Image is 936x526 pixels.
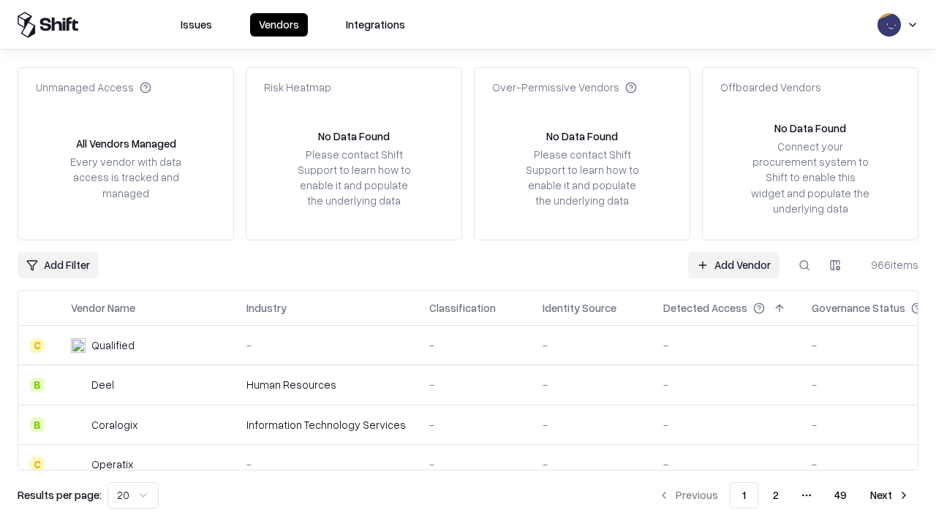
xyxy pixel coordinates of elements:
[30,457,45,471] div: C
[649,482,918,508] nav: pagination
[91,457,133,472] div: Operatix
[720,80,821,95] div: Offboarded Vendors
[543,300,616,316] div: Identity Source
[246,417,406,432] div: Information Technology Services
[543,338,640,353] div: -
[337,13,414,37] button: Integrations
[730,482,758,508] button: 1
[18,252,99,278] button: Add Filter
[71,457,86,471] img: Operatix
[30,338,45,353] div: C
[91,417,137,432] div: Coralogix
[429,300,496,316] div: Classification
[774,121,846,136] div: No Data Found
[492,80,637,95] div: Over-Permissive Vendors
[429,377,519,392] div: -
[71,378,86,392] img: Deel
[861,482,918,508] button: Next
[860,257,918,272] div: 966 items
[688,252,780,278] a: Add Vendor
[91,338,135,353] div: Qualified
[65,154,186,200] div: Every vendor with data access is tracked and managed
[293,147,415,209] div: Please contact Shift Support to learn how to enable it and populate the underlying data
[823,482,858,508] button: 49
[91,377,114,392] div: Deel
[30,378,45,392] div: B
[663,417,788,432] div: -
[546,129,618,144] div: No Data Found
[663,300,747,316] div: Detected Access
[250,13,308,37] button: Vendors
[246,338,406,353] div: -
[429,457,519,472] div: -
[264,80,331,95] div: Risk Heatmap
[36,80,151,95] div: Unmanaged Access
[30,417,45,432] div: B
[543,377,640,392] div: -
[543,417,640,432] div: -
[71,417,86,432] img: Coralogix
[246,457,406,472] div: -
[663,377,788,392] div: -
[18,487,102,503] p: Results per page:
[246,300,287,316] div: Industry
[429,417,519,432] div: -
[543,457,640,472] div: -
[76,136,176,151] div: All Vendors Managed
[71,338,86,353] img: Qualified
[172,13,221,37] button: Issues
[429,338,519,353] div: -
[71,300,135,316] div: Vendor Name
[246,377,406,392] div: Human Resources
[761,482,790,508] button: 2
[812,300,905,316] div: Governance Status
[318,129,390,144] div: No Data Found
[750,139,871,216] div: Connect your procurement system to Shift to enable this widget and populate the underlying data
[663,338,788,353] div: -
[663,457,788,472] div: -
[521,147,643,209] div: Please contact Shift Support to learn how to enable it and populate the underlying data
